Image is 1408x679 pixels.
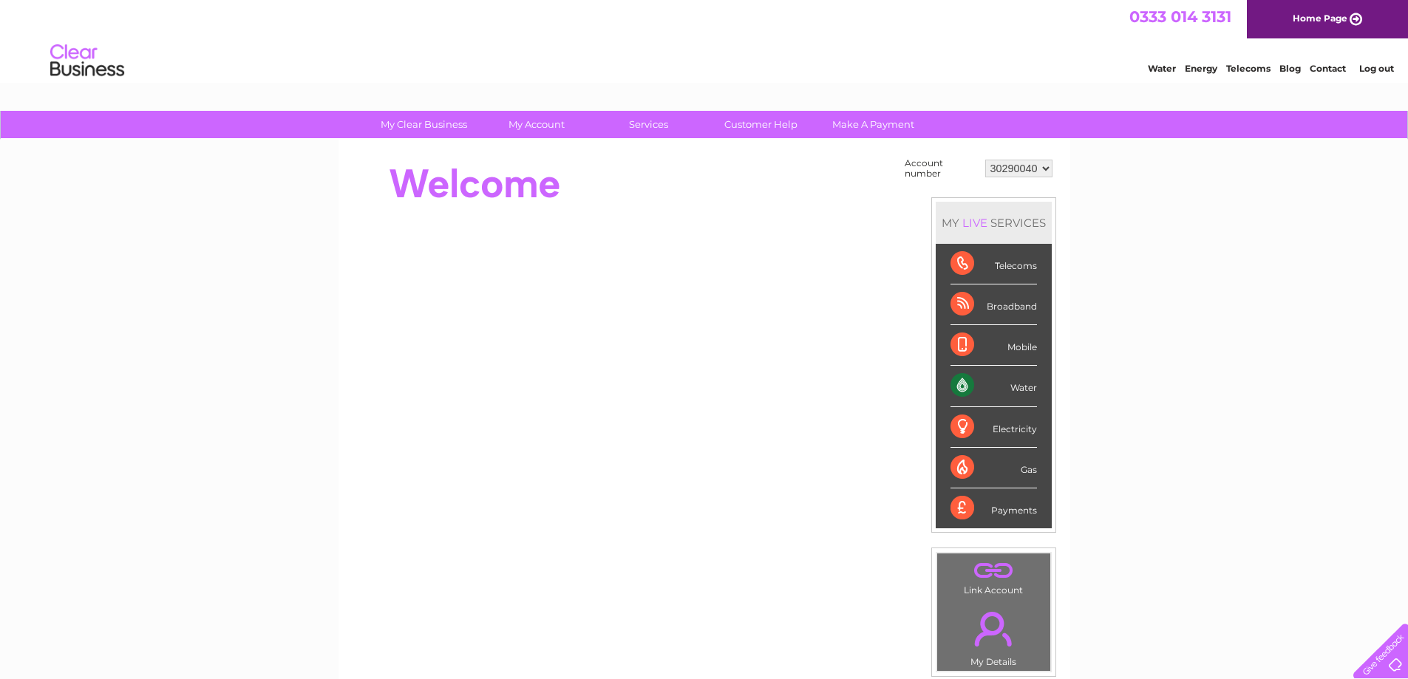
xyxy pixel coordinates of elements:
[936,599,1051,672] td: My Details
[1185,63,1217,74] a: Energy
[936,202,1052,244] div: MY SERVICES
[950,325,1037,366] div: Mobile
[950,244,1037,284] div: Telecoms
[475,111,597,138] a: My Account
[588,111,710,138] a: Services
[363,111,485,138] a: My Clear Business
[700,111,822,138] a: Customer Help
[950,407,1037,448] div: Electricity
[356,8,1054,72] div: Clear Business is a trading name of Verastar Limited (registered in [GEOGRAPHIC_DATA] No. 3667643...
[1310,63,1346,74] a: Contact
[950,488,1037,528] div: Payments
[1359,63,1394,74] a: Log out
[950,448,1037,488] div: Gas
[1129,7,1231,26] a: 0333 014 3131
[1226,63,1271,74] a: Telecoms
[950,284,1037,325] div: Broadband
[901,154,982,182] td: Account number
[959,216,990,230] div: LIVE
[936,553,1051,599] td: Link Account
[1148,63,1176,74] a: Water
[950,366,1037,406] div: Water
[812,111,934,138] a: Make A Payment
[50,38,125,83] img: logo.png
[941,557,1047,583] a: .
[1279,63,1301,74] a: Blog
[941,603,1047,655] a: .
